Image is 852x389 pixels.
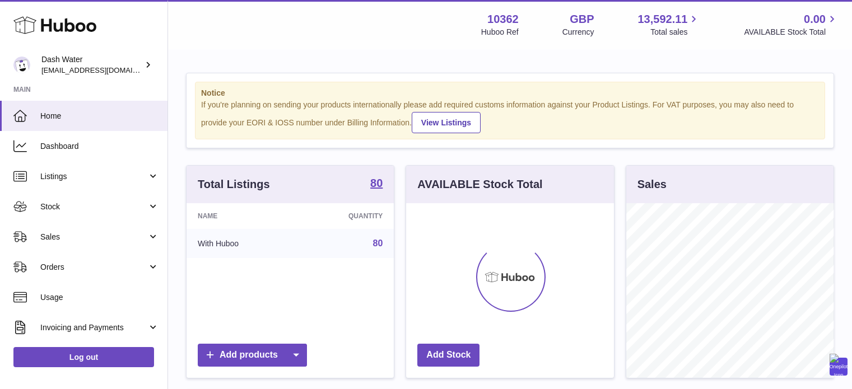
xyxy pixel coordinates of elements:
a: Add Stock [417,344,479,367]
span: Total sales [650,27,700,38]
span: [EMAIL_ADDRESS][DOMAIN_NAME] [41,65,165,74]
a: 0.00 AVAILABLE Stock Total [744,12,839,38]
td: With Huboo [187,229,296,258]
strong: Notice [201,88,819,99]
span: 13,592.11 [637,12,687,27]
a: Add products [198,344,307,367]
a: View Listings [412,112,481,133]
div: Dash Water [41,54,142,76]
span: AVAILABLE Stock Total [744,27,839,38]
span: 0.00 [804,12,826,27]
a: 80 [373,238,383,248]
strong: GBP [570,12,594,27]
div: If you're planning on sending your products internationally please add required customs informati... [201,100,819,133]
a: 13,592.11 Total sales [637,12,700,38]
strong: 10362 [487,12,519,27]
span: Stock [40,201,147,212]
h3: Sales [637,177,667,192]
span: Listings [40,171,147,182]
h3: AVAILABLE Stock Total [417,177,542,192]
span: Dashboard [40,141,159,152]
div: Huboo Ref [481,27,519,38]
a: 80 [370,177,383,191]
h3: Total Listings [198,177,270,192]
a: Log out [13,347,154,367]
th: Quantity [296,203,394,229]
span: Orders [40,262,147,273]
th: Name [187,203,296,229]
img: bea@dash-water.com [13,57,30,73]
div: Currency [562,27,594,38]
span: Sales [40,232,147,242]
span: Invoicing and Payments [40,322,147,333]
span: Home [40,111,159,121]
span: Usage [40,292,159,303]
strong: 80 [370,177,383,189]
